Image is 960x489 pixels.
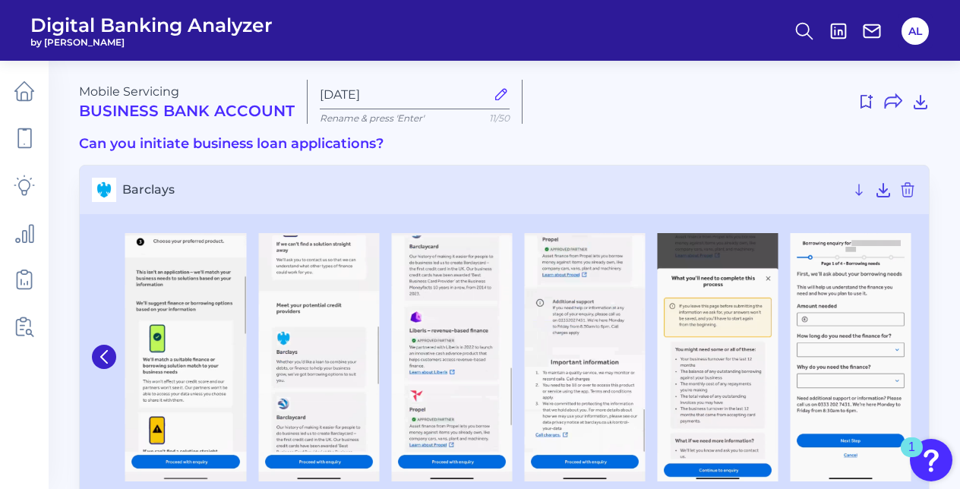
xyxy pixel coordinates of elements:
img: Barclays [258,233,379,481]
img: Barclays [791,233,911,481]
img: Barclays [658,233,778,481]
img: Barclays [125,233,246,481]
h2: Business Bank Account [79,102,295,120]
button: AL [902,17,929,45]
span: by [PERSON_NAME] [30,36,273,48]
img: Barclays [391,233,512,481]
p: Rename & press 'Enter' [320,112,510,124]
span: Barclays [122,182,844,197]
h3: Can you initiate business loan applications? [79,136,930,153]
div: 1 [908,447,915,467]
button: Open Resource Center, 1 new notification [910,439,952,481]
img: Barclays [524,233,645,481]
div: Mobile Servicing [79,84,295,120]
span: Digital Banking Analyzer [30,14,273,36]
span: 11/50 [489,112,510,124]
